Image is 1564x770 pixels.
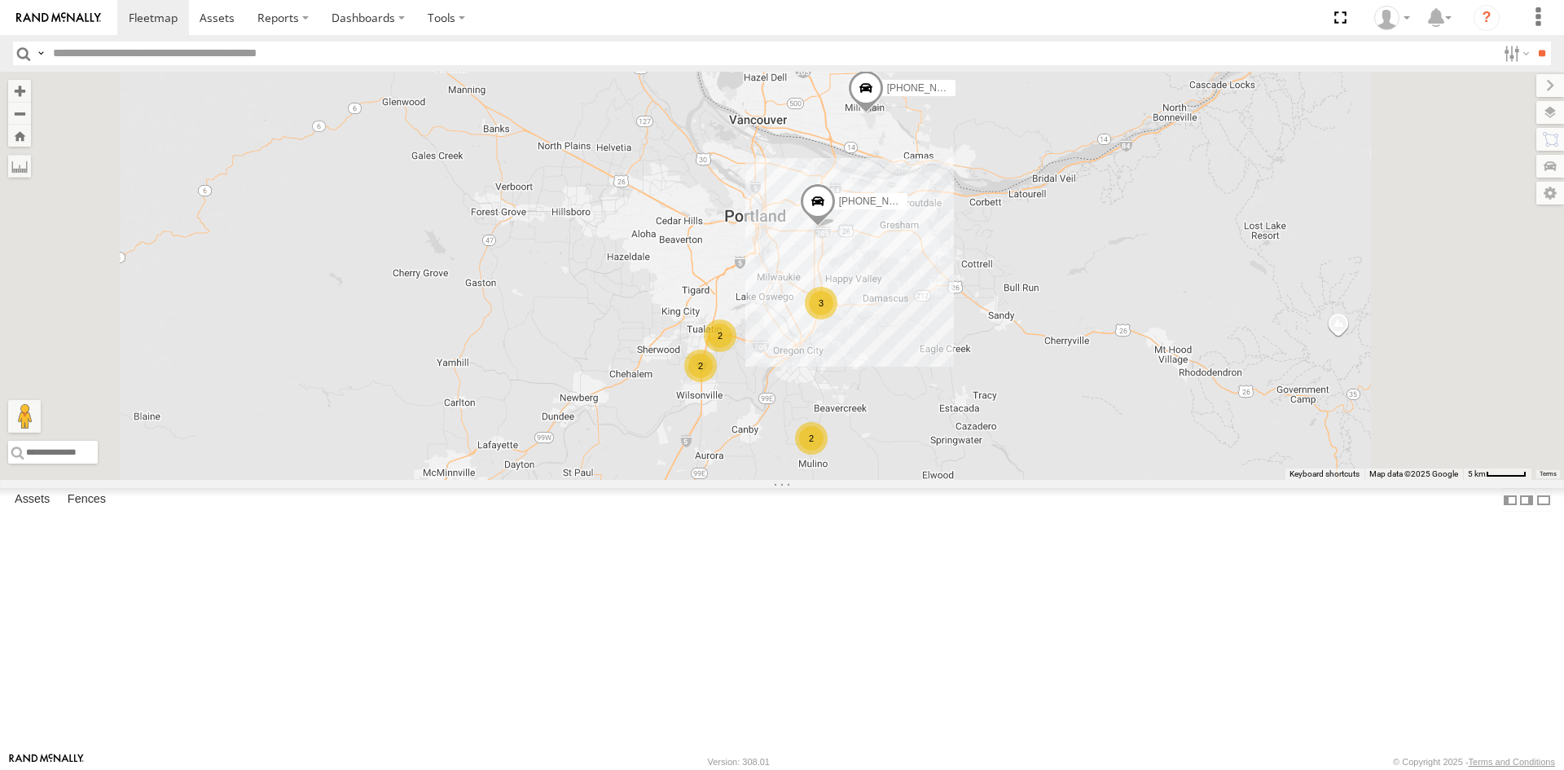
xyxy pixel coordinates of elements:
[16,12,101,24] img: rand-logo.svg
[795,422,828,455] div: 2
[887,82,975,94] span: [PHONE_NUMBER]
[59,489,114,512] label: Fences
[1474,5,1500,31] i: ?
[1469,757,1555,767] a: Terms and Conditions
[1368,6,1416,30] div: Dwayne Rieks
[34,42,47,65] label: Search Query
[8,80,31,102] button: Zoom in
[8,400,41,433] button: Drag Pegman onto the map to open Street View
[1535,488,1552,512] label: Hide Summary Table
[1463,469,1531,480] button: Map Scale: 5 km per 46 pixels
[708,757,770,767] div: Version: 308.01
[1289,469,1360,480] button: Keyboard shortcuts
[8,125,31,147] button: Zoom Home
[8,102,31,125] button: Zoom out
[1540,471,1557,477] a: Terms (opens in new tab)
[7,489,58,512] label: Assets
[805,287,837,319] div: 3
[839,196,927,207] span: [PHONE_NUMBER]
[9,754,84,770] a: Visit our Website
[1502,488,1518,512] label: Dock Summary Table to the Left
[704,319,736,352] div: 2
[684,350,717,382] div: 2
[1518,488,1535,512] label: Dock Summary Table to the Right
[1468,469,1486,478] span: 5 km
[1369,469,1458,478] span: Map data ©2025 Google
[1393,757,1555,767] div: © Copyright 2025 -
[8,155,31,178] label: Measure
[1497,42,1532,65] label: Search Filter Options
[1536,182,1564,205] label: Map Settings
